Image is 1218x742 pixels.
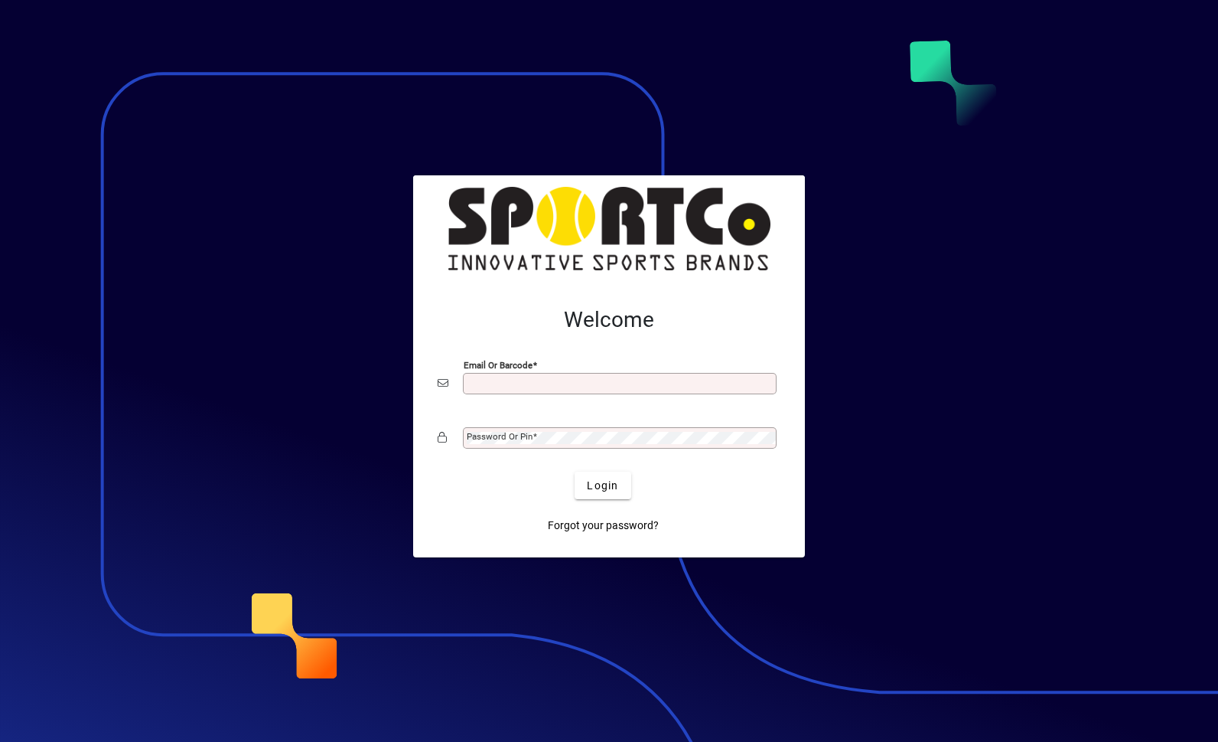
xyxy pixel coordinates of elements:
span: Forgot your password? [548,518,659,534]
span: Login [587,478,618,494]
mat-label: Password or Pin [467,431,532,442]
mat-label: Email or Barcode [464,360,532,371]
a: Forgot your password? [542,512,665,539]
h2: Welcome [438,307,780,333]
button: Login [575,472,630,499]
